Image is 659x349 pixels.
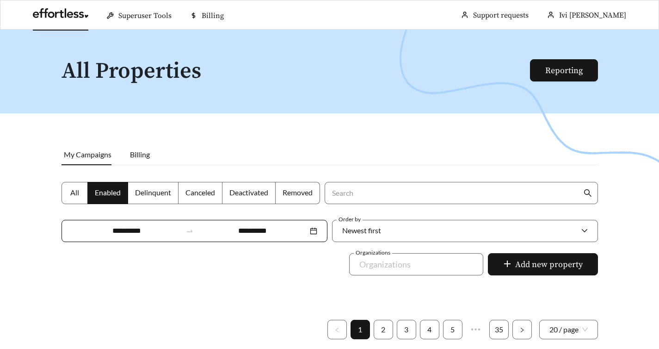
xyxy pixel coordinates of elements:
[64,150,111,159] span: My Campaigns
[135,188,171,197] span: Delinquent
[443,320,462,339] a: 5
[185,227,194,235] span: swap-right
[130,150,150,159] span: Billing
[545,65,583,76] a: Reporting
[512,320,532,339] li: Next Page
[95,188,121,197] span: Enabled
[118,11,172,20] span: Superuser Tools
[584,189,592,197] span: search
[549,320,588,339] span: 20 / page
[283,188,313,197] span: Removed
[443,320,462,339] li: 5
[334,327,340,333] span: left
[397,320,416,339] a: 3
[530,59,598,81] button: Reporting
[489,320,509,339] li: 35
[327,320,347,339] button: left
[519,327,525,333] span: right
[466,320,486,339] span: •••
[539,320,598,339] div: Page Size
[185,227,194,235] span: to
[351,320,370,339] a: 1
[490,320,508,339] a: 35
[515,258,583,271] span: Add new property
[185,188,215,197] span: Canceled
[70,188,79,197] span: All
[512,320,532,339] button: right
[374,320,393,339] a: 2
[62,59,531,84] h1: All Properties
[503,260,511,270] span: plus
[466,320,486,339] li: Next 5 Pages
[342,226,381,235] span: Newest first
[420,320,439,339] a: 4
[473,11,529,20] a: Support requests
[202,11,224,20] span: Billing
[488,253,598,275] button: plusAdd new property
[229,188,268,197] span: Deactivated
[559,11,626,20] span: Ivi [PERSON_NAME]
[327,320,347,339] li: Previous Page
